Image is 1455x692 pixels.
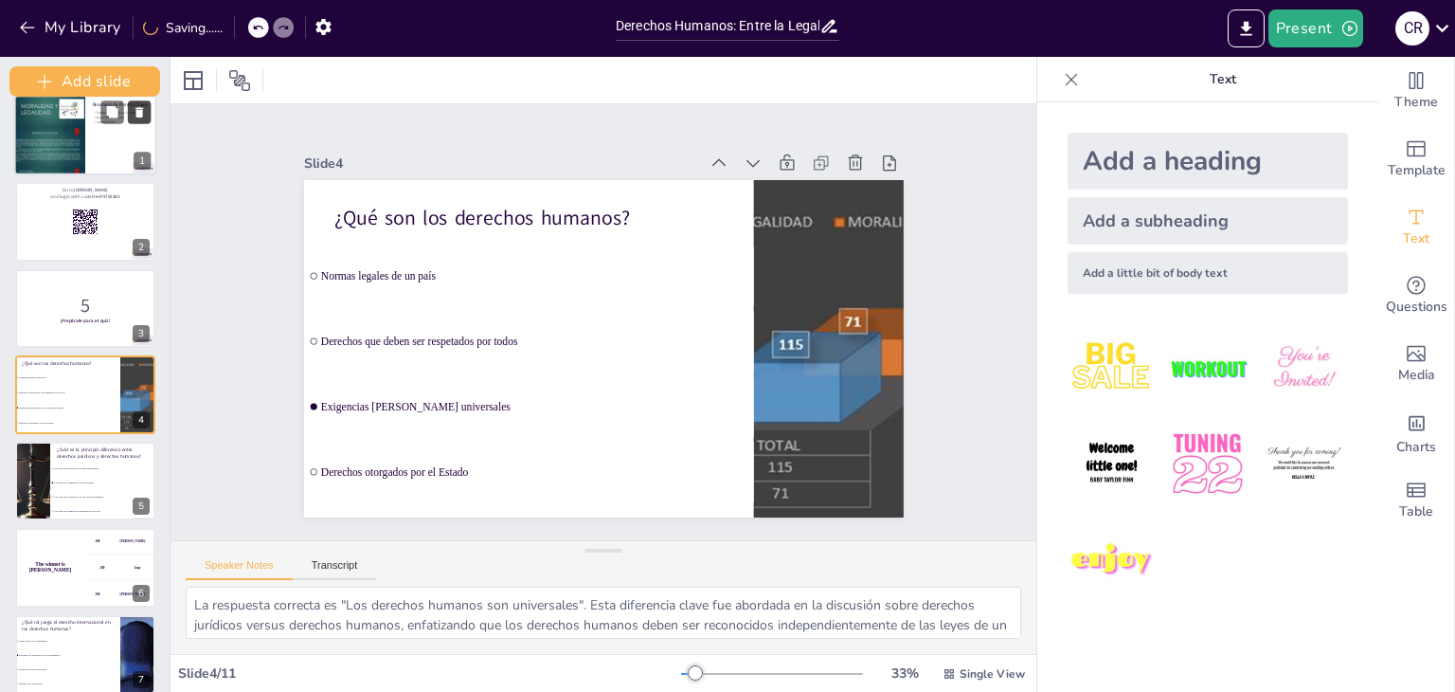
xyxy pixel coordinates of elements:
div: [PERSON_NAME] [120,592,146,596]
textarea: La respuesta correcta es "Exigencias [PERSON_NAME] universales". Los derechos humanos son princip... [186,587,1021,639]
p: ¿Qué son los derechos humanos? [333,205,723,233]
p: ¿Cuál es la principal diferencia entre derechos jurídicos y derechos humanos? [57,446,148,460]
button: Present [1268,9,1363,47]
div: 6 [133,585,150,602]
div: Change the overall theme [1378,57,1454,125]
div: Layout [178,65,208,96]
div: 100 [85,528,155,554]
span: Derechos otorgados por el Estado [19,422,119,425]
div: 33 % [882,665,927,683]
p: Fundamentales para la dignidad [93,111,150,116]
button: My Library [14,12,129,43]
input: Insert title [616,12,819,40]
div: Add images, graphics, shapes or video [1378,330,1454,398]
div: 5 [15,442,155,520]
span: Ignorar las violaciones [19,683,119,685]
div: Saving...... [143,19,223,37]
div: 7 [133,671,150,688]
img: 3.jpeg [1260,324,1348,412]
span: Media [1398,365,1435,386]
button: Add slide [9,66,160,97]
span: Los derechos jurídicos son más importantes [54,467,154,470]
div: 300 [85,581,155,607]
span: Derechos que deben ser respetados por todos [320,336,748,348]
div: 3 [15,269,155,348]
p: Indivisibilidad [93,119,150,124]
img: 4.jpeg [1068,420,1156,508]
strong: Free79792383 [92,193,120,200]
span: Normas legales de un país [19,376,119,379]
p: ¿Qué son los derechos humanos? [22,361,113,368]
p: 5 [22,293,148,319]
button: Transcript [293,559,377,580]
div: Add text boxes [1378,193,1454,262]
span: Los derechos jurídicos son solo para ciudadanos [54,495,154,498]
span: Theme [1394,92,1438,113]
div: Add a little bit of body text [1068,252,1348,294]
button: Export to PowerPoint [1228,9,1265,47]
div: Slide 4 [304,155,699,173]
div: 4 [15,355,155,434]
span: Template [1388,160,1446,181]
div: 2 [15,182,155,261]
span: Position [228,69,251,92]
div: Add a table [1378,466,1454,535]
span: Derechos otorgados por el Estado [320,465,748,478]
strong: ¡Prepárate para el quiz! [61,318,110,324]
button: Speaker Notes [186,559,293,580]
div: 5 [133,498,150,515]
p: Resumen de Puntos Clave [93,100,150,107]
div: Add ready made slides [1378,125,1454,193]
p: and login with code [22,193,148,200]
span: Exigencias [PERSON_NAME] universales [320,400,748,412]
div: 6 [15,528,155,607]
div: 4 [133,411,150,428]
div: Slide 4 / 11 [178,665,681,683]
p: Go to [22,187,148,193]
span: Los derechos humanos dependen de las leyes [54,509,154,512]
div: Add a subheading [1068,197,1348,245]
button: Duplicate Slide [100,100,123,123]
span: Questions [1386,297,1447,318]
img: 5.jpeg [1163,420,1251,508]
strong: [DOMAIN_NAME] [74,187,108,193]
span: Supervisar a los ciudadanos [19,640,119,643]
span: Establecer leyes nacionales [19,668,119,671]
button: Delete Slide [128,100,151,123]
div: Add a heading [1068,133,1348,190]
span: Normas legales de un país [320,270,748,282]
span: Proteger los derechos de los ciudadanos [19,654,119,657]
span: Single View [960,666,1025,682]
img: 1.jpeg [1068,324,1156,412]
div: 1 [134,153,151,170]
div: Add charts and graphs [1378,398,1454,466]
span: Text [1403,228,1429,249]
span: Exigencias [PERSON_NAME] universales [19,407,119,410]
div: 3 [133,325,150,342]
span: Los derechos humanos son universales [54,481,154,483]
div: Get real-time input from your audience [1378,262,1454,330]
h4: The winner is [PERSON_NAME] [15,561,85,573]
div: C R [1395,11,1429,46]
button: C R [1395,9,1429,47]
p: ¿Qué rol juega el derecho internacional en los derechos humanos? [22,620,113,633]
div: 2 [133,239,150,256]
img: 2.jpeg [1163,324,1251,412]
img: 6.jpeg [1260,420,1348,508]
div: Jaap [135,566,141,570]
div: 1 [14,95,157,175]
span: Derechos que deben ser respetados por todos [19,392,119,394]
span: Table [1399,501,1433,522]
div: 200 [85,555,155,580]
p: Garantía del Estado [93,115,150,119]
img: 7.jpeg [1068,517,1156,605]
p: Text [1087,57,1359,102]
span: Charts [1396,437,1436,458]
